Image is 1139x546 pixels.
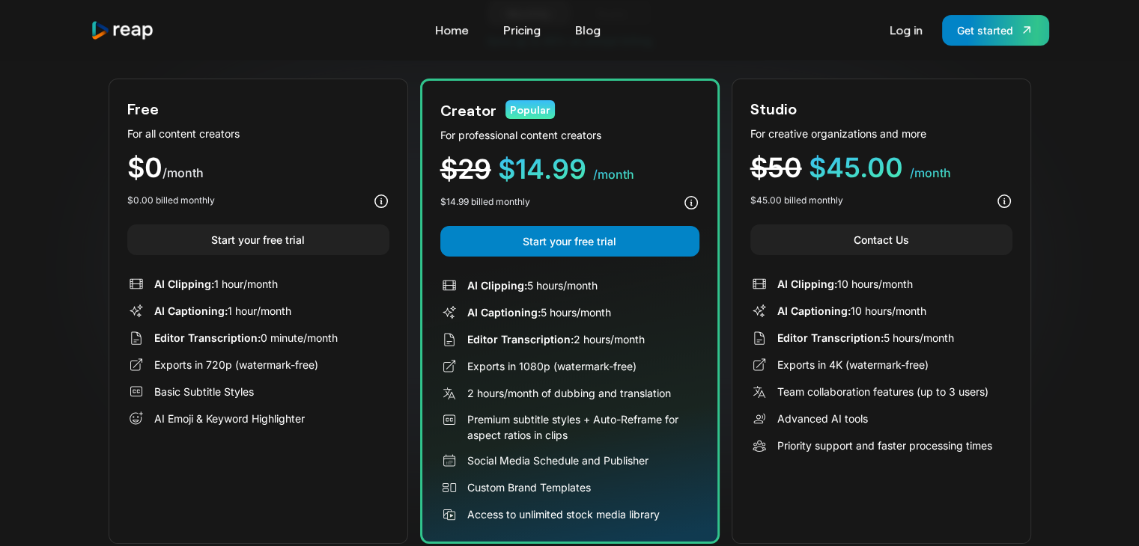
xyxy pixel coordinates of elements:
[809,151,903,184] span: $45.00
[440,226,699,257] a: Start your free trial
[467,506,660,522] div: Access to unlimited stock media library
[154,330,338,346] div: 0 minute/month
[750,97,797,120] div: Studio
[777,277,837,290] span: AI Clipping:
[154,276,278,292] div: 1 hour/month
[777,357,929,372] div: Exports in 4K (watermark-free)
[777,331,884,344] span: Editor Transcription:
[593,167,634,182] span: /month
[440,127,699,143] div: For professional content creators
[496,18,548,42] a: Pricing
[568,18,608,42] a: Blog
[467,411,699,443] div: Premium subtitle styles + Auto-Reframe for aspect ratios in clips
[498,153,586,185] span: $14.99
[467,277,598,293] div: 5 hours/month
[777,304,851,317] span: AI Captioning:
[777,438,992,453] div: Priority support and faster processing times
[467,479,591,495] div: Custom Brand Templates
[505,100,555,119] div: Popular
[154,357,318,372] div: Exports in 720p (watermark-free)
[154,384,254,399] div: Basic Subtitle Styles
[467,453,649,468] div: Social Media Schedule and Publisher
[750,151,802,184] span: $50
[777,384,988,399] div: Team collaboration features (up to 3 users)
[91,20,155,40] a: home
[467,358,637,374] div: Exports in 1080p (watermark-free)
[957,22,1013,38] div: Get started
[467,279,527,292] span: AI Clipping:
[154,303,291,319] div: 1 hour/month
[154,277,214,290] span: AI Clipping:
[777,411,868,426] div: Advanced AI tools
[777,276,913,292] div: 10 hours/month
[127,194,215,207] div: $0.00 billed monthly
[942,15,1049,46] a: Get started
[750,194,843,207] div: $45.00 billed monthly
[910,165,951,180] span: /month
[127,97,159,120] div: Free
[127,126,389,141] div: For all content creators
[467,385,671,401] div: 2 hours/month of dubbing and translation
[127,224,389,255] a: Start your free trial
[154,331,261,344] span: Editor Transcription:
[750,126,1012,141] div: For creative organizations and more
[777,330,954,346] div: 5 hours/month
[882,18,930,42] a: Log in
[440,195,530,209] div: $14.99 billed monthly
[467,306,541,319] span: AI Captioning:
[91,20,155,40] img: reap logo
[440,99,496,121] div: Creator
[750,224,1012,255] a: Contact Us
[154,411,305,426] div: AI Emoji & Keyword Highlighter
[154,304,228,317] span: AI Captioning:
[467,333,574,346] span: Editor Transcription:
[467,304,611,320] div: 5 hours/month
[467,331,645,347] div: 2 hours/month
[777,303,926,319] div: 10 hours/month
[163,165,204,180] span: /month
[440,153,491,185] span: $29
[428,18,476,42] a: Home
[127,154,389,182] div: $0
